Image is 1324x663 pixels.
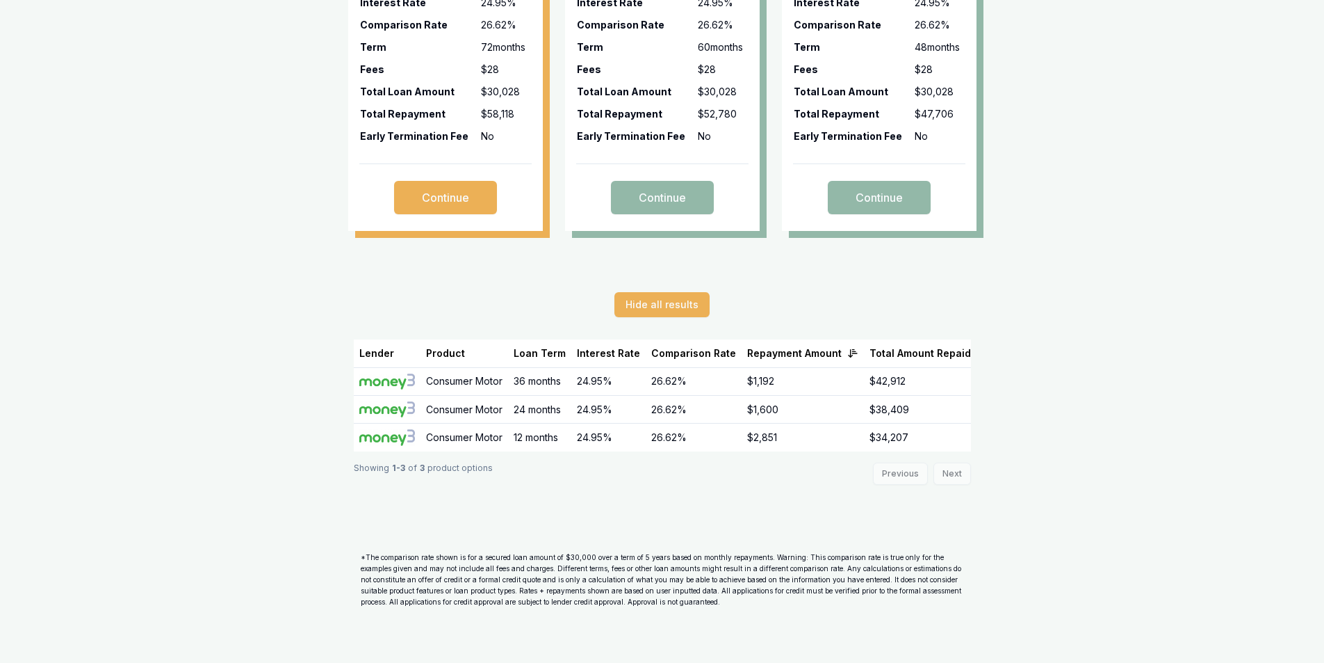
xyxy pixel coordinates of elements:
[697,35,749,58] td: 60 months
[420,395,508,423] td: Consumer Motor
[508,395,571,423] td: 24 months
[914,13,965,35] td: 26.62 %
[864,395,976,423] td: $38,409
[747,346,842,360] div: Repayment Amount
[742,395,864,423] td: $1,600
[576,35,697,58] th: Term
[571,367,646,395] td: 24.95%
[359,35,481,58] th: Term
[480,80,531,102] td: $30,028
[914,35,965,58] td: 48 months
[354,463,493,485] div: Showing of product options
[651,346,736,360] div: Comparison Rate
[914,125,965,147] td: No
[576,58,697,80] th: Fees
[359,125,481,147] th: Early Termination Fee
[793,80,914,102] th: Total Loan Amount
[611,181,714,214] button: Continue
[571,395,646,423] td: 24.95%
[426,346,502,360] div: Product
[576,102,697,125] th: Total Repayment
[361,552,964,607] p: *The comparison rate shown is for a secured loan amount of $30,000 over a term of 5 years based o...
[359,401,415,417] img: Money3
[394,181,497,214] button: Continue
[359,80,481,102] th: Total Loan Amount
[576,13,697,35] th: Comparison Rate
[697,102,749,125] td: $52,780
[571,424,646,452] td: 24.95%
[646,424,742,452] td: 26.62%
[793,35,914,58] th: Term
[508,367,571,395] td: 36 months
[914,102,965,125] td: $47,706
[480,35,531,58] td: 72 months
[697,80,749,102] td: $30,028
[508,424,571,452] td: 12 months
[793,58,914,80] th: Fees
[697,125,749,147] td: No
[793,13,914,35] th: Comparison Rate
[697,58,749,80] td: $28
[576,125,697,147] th: Early Termination Fee
[359,13,481,35] th: Comparison Rate
[828,181,931,214] button: Continue
[646,395,742,423] td: 26.62%
[480,58,531,80] td: $28
[742,424,864,452] td: $2,851
[869,346,971,360] div: Total Amount Repaid
[697,13,749,35] td: 26.62 %
[480,13,531,35] td: 26.62 %
[646,367,742,395] td: 26.62%
[359,374,415,390] img: Money3
[793,125,914,147] th: Early Termination Fee
[480,102,531,125] td: $58,118
[576,80,697,102] th: Total Loan Amount
[577,346,640,360] div: Interest Rate
[359,429,415,445] img: Money3
[359,102,481,125] th: Total Repayment
[914,58,965,80] td: $28
[392,463,405,485] strong: 1 - 3
[793,102,914,125] th: Total Repayment
[359,58,481,80] th: Fees
[614,292,710,317] button: Hide all results
[514,346,566,360] div: Loan Term
[864,424,976,452] td: $34,207
[359,346,415,360] div: Lender
[420,367,508,395] td: Consumer Motor
[742,367,864,395] td: $1,192
[914,80,965,102] td: $30,028
[420,463,425,485] strong: 3
[420,424,508,452] td: Consumer Motor
[864,367,976,395] td: $42,912
[480,125,531,147] td: No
